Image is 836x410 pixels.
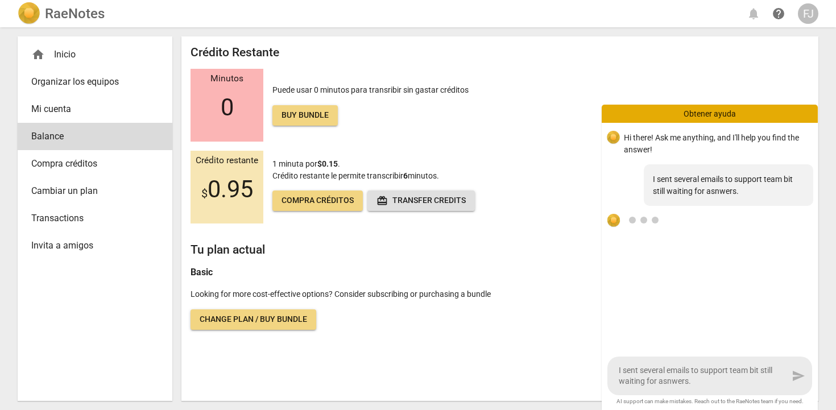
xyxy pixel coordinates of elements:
textarea: I sent several emails to support team bit still waiting for asnwers. [619,365,788,387]
b: $0.15 [317,159,338,168]
p: Puede usar 0 minutos para transribir sin gastar créditos [272,84,469,126]
b: 6 [403,171,408,180]
span: Transactions [31,212,150,225]
span: Change plan / Buy bundle [200,314,307,325]
div: Inicio [31,48,150,61]
a: Mi cuenta [18,96,172,123]
a: Obtener ayuda [768,3,789,24]
span: Mi cuenta [31,102,150,116]
a: Balance [18,123,172,150]
div: I sent several emails to support team bit still waiting for asnwers. [644,164,813,206]
span: home [31,48,45,61]
span: Invita a amigos [31,239,150,252]
a: Compra créditos [18,150,172,177]
span: Cambiar un plan [31,184,150,198]
span: help [772,7,785,20]
img: 07265d9b138777cce26606498f17c26b.svg [607,214,620,227]
a: LogoRaeNotes [18,2,105,25]
span: 1 minuta por . [272,159,340,168]
span: 0 [221,94,234,121]
span: redeem [376,195,388,206]
p: Hi there! Ask me anything, and I'll help you find the answer! [624,132,809,155]
h2: RaeNotes [45,6,105,22]
div: Obtener ayuda [602,105,818,123]
p: Looking for more cost-effective options? Consider subscribing or purchasing a bundle [191,288,809,300]
a: Cambiar un plan [18,177,172,205]
span: 0.95 [201,176,253,203]
button: Transfer credits [367,190,475,211]
span: Transfer credits [376,195,466,206]
span: Crédito restante le permite transcribir minutos. [272,171,439,180]
b: Basic [191,267,213,278]
a: Invita a amigos [18,232,172,259]
div: Inicio [18,41,172,68]
a: Transactions [18,205,172,232]
span: $ [201,187,208,200]
span: Organizar los equipos [31,75,150,89]
a: Change plan / Buy bundle [191,309,316,330]
div: Minutos [191,74,263,84]
a: Organizar los equipos [18,68,172,96]
div: Crédito restante [191,156,263,166]
span: Compra créditos [31,157,150,171]
img: 07265d9b138777cce26606498f17c26b.svg [607,131,620,144]
h2: Tu plan actual [191,243,809,257]
button: FJ [798,3,818,24]
span: AI support can make mistakes. Reach out to the RaeNotes team if you need. [611,397,809,405]
a: Compra créditos [272,190,363,211]
span: Compra créditos [282,195,354,206]
img: Logo [18,2,40,25]
h2: Crédito Restante [191,45,809,60]
span: Balance [31,130,150,143]
a: Buy bundle [272,105,338,126]
span: Buy bundle [282,110,329,121]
